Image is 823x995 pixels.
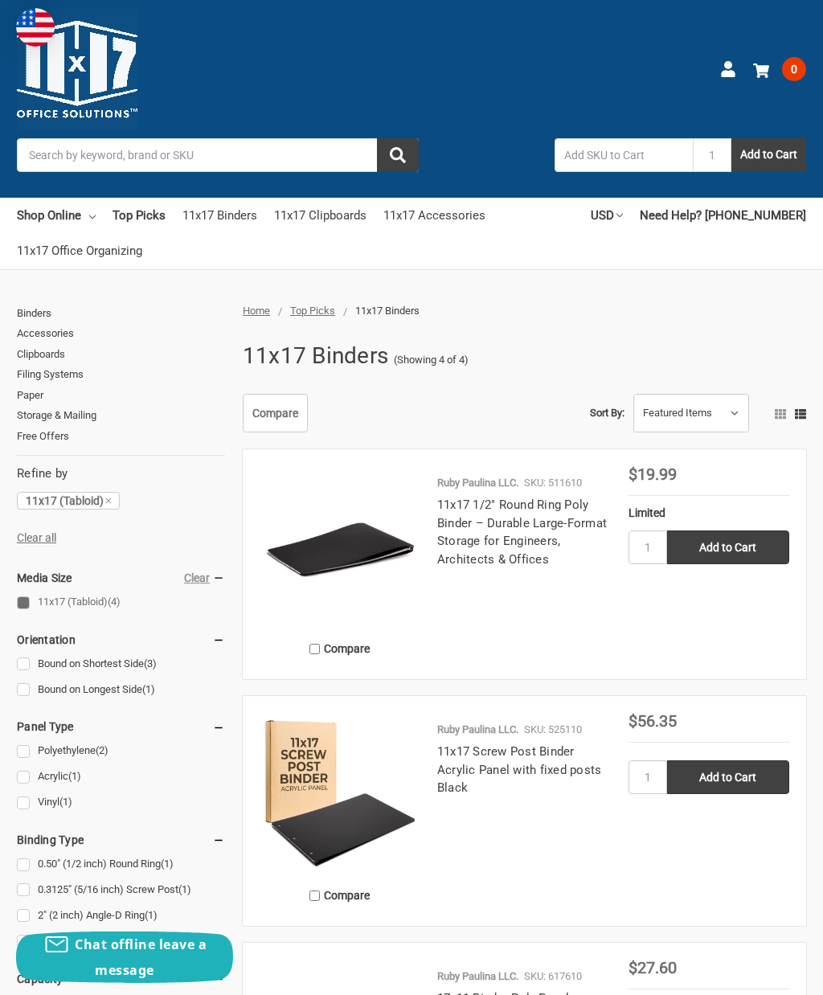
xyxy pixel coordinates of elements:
[17,740,225,762] a: Polyethylene
[17,679,225,701] a: Bound on Longest Side
[17,592,225,613] a: 11x17 (Tabloid)
[640,198,806,233] a: Need Help? [PHONE_NUMBER]
[17,766,225,788] a: Acrylic
[629,465,677,484] span: $19.99
[17,531,56,544] a: Clear all
[309,644,320,654] input: Compare
[17,630,225,649] h5: Orientation
[16,932,233,983] button: Chat offline leave a message
[17,344,225,365] a: Clipboards
[17,385,225,406] a: Paper
[260,713,420,874] img: 11x17 Screw Post Binder Acrylic Panel with fixed posts Black
[17,854,225,875] a: 0.50" (1/2 inch) Round Ring
[16,8,55,47] img: duty and tax information for United States
[17,905,225,927] a: 2" (2 inch) Angle-D Ring
[524,475,582,491] p: SKU: 511610
[68,770,81,782] span: (1)
[383,198,485,233] a: 11x17 Accessories
[355,305,420,317] span: 11x17 Binders
[17,465,225,483] h5: Refine by
[243,335,388,377] h1: 11x17 Binders
[96,744,109,756] span: (2)
[437,497,607,567] a: 11x17 1/2" Round Ring Poly Binder – Durable Large-Format Storage for Engineers, Architects & Offices
[394,352,469,368] span: (Showing 4 of 4)
[555,138,693,172] input: Add SKU to Cart
[17,568,225,588] h5: Media Size
[437,475,518,491] p: Ruby Paulina LLC.
[17,138,419,172] input: Search by keyword, brand or SKU
[17,198,96,233] a: Shop Online
[524,722,582,738] p: SKU: 525110
[274,198,366,233] a: 11x17 Clipboards
[161,858,174,870] span: (1)
[437,744,602,795] a: 11x17 Screw Post Binder Acrylic Panel with fixed posts Black
[524,968,582,985] p: SKU: 617610
[243,394,308,432] a: Compare
[144,657,157,669] span: (3)
[17,9,137,129] img: 11x17.com
[17,830,225,850] h5: Binding Type
[260,466,420,627] img: 11x17 1/2" Round Ring Poly Binder – Durable Large-Format Storage for Engineers, Architects & Offices
[17,426,225,447] a: Free Offers
[17,492,120,510] a: 11x17 (Tabloid)
[629,505,789,522] div: Limited
[17,405,225,426] a: Storage & Mailing
[731,138,806,172] button: Add to Cart
[437,968,518,985] p: Ruby Paulina LLC.
[113,198,166,233] a: Top Picks
[184,571,210,584] a: Clear
[260,882,420,909] label: Compare
[17,653,225,675] a: Bound on Shortest Side
[178,883,191,895] span: (1)
[290,305,335,317] a: Top Picks
[17,303,225,324] a: Binders
[75,936,207,979] span: Chat offline leave a message
[17,233,142,268] a: 11x17 Office Organizing
[17,323,225,344] a: Accessories
[145,909,158,921] span: (1)
[260,636,420,662] label: Compare
[142,683,155,695] span: (1)
[17,364,225,385] a: Filing Systems
[182,198,257,233] a: 11x17 Binders
[753,48,806,90] a: 0
[629,958,677,977] span: $27.60
[17,792,225,813] a: Vinyl
[629,711,677,731] span: $56.35
[59,796,72,808] span: (1)
[437,722,518,738] p: Ruby Paulina LLC.
[591,198,623,233] a: USD
[782,57,806,81] span: 0
[17,879,225,901] a: 0.3125" (5/16 inch) Screw Post
[590,401,624,425] label: Sort By:
[108,596,121,608] span: (4)
[17,717,225,736] h5: Panel Type
[309,891,320,901] input: Compare
[667,760,789,794] input: Add to Cart
[243,305,270,317] a: Home
[667,530,789,564] input: Add to Cart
